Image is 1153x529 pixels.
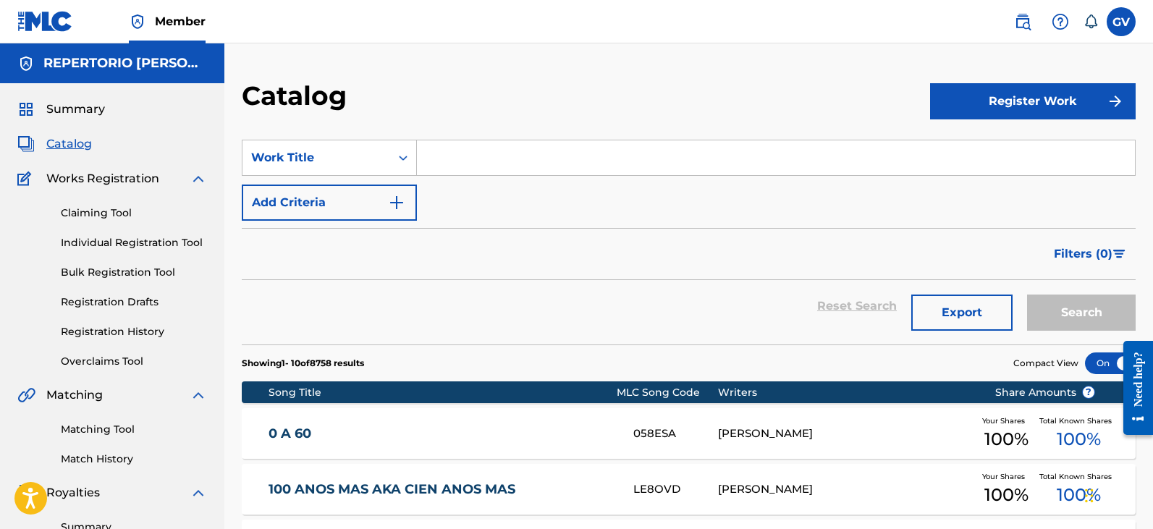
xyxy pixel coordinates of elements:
span: Matching [46,386,103,404]
button: Export [911,295,1013,331]
img: Top Rightsholder [129,13,146,30]
a: SummarySummary [17,101,105,118]
img: f7272a7cc735f4ea7f67.svg [1107,93,1124,110]
a: Individual Registration Tool [61,235,207,250]
span: ? [1083,386,1094,398]
p: Showing 1 - 10 of 8758 results [242,357,364,370]
a: Public Search [1008,7,1037,36]
span: 100 % [1057,426,1101,452]
iframe: Resource Center [1112,329,1153,446]
div: Song Title [269,385,617,400]
span: Filters ( 0 ) [1054,245,1112,263]
img: Royalties [17,484,35,502]
span: Summary [46,101,105,118]
a: CatalogCatalog [17,135,92,153]
div: MLC Song Code [617,385,719,400]
iframe: Chat Widget [1081,460,1153,529]
span: Your Shares [982,415,1031,426]
img: expand [190,386,207,404]
div: Notifications [1084,14,1098,29]
div: User Menu [1107,7,1136,36]
img: expand [190,484,207,502]
span: Total Known Shares [1039,415,1118,426]
a: Bulk Registration Tool [61,265,207,280]
h5: REPERTORIO VEGA [43,55,207,72]
img: Catalog [17,135,35,153]
span: Compact View [1013,357,1078,370]
span: Catalog [46,135,92,153]
img: 9d2ae6d4665cec9f34b9.svg [388,194,405,211]
a: Registration Drafts [61,295,207,310]
img: filter [1113,250,1125,258]
a: Overclaims Tool [61,354,207,369]
div: Help [1046,7,1075,36]
div: Arrastrar [1085,474,1094,517]
button: Add Criteria [242,185,417,221]
img: help [1052,13,1069,30]
a: Match History [61,452,207,467]
div: [PERSON_NAME] [718,481,973,498]
button: Register Work [930,83,1136,119]
a: Claiming Tool [61,206,207,221]
div: LE8OVD [633,481,718,498]
span: Member [155,13,206,30]
span: Works Registration [46,170,159,187]
img: Matching [17,386,35,404]
img: search [1014,13,1031,30]
div: Writers [718,385,973,400]
h2: Catalog [242,80,354,112]
span: 100 % [1057,482,1101,508]
img: expand [190,170,207,187]
div: [PERSON_NAME] [718,426,973,442]
span: 100 % [984,426,1029,452]
button: Filters (0) [1045,236,1136,272]
img: Accounts [17,55,35,72]
div: 058ESA [633,426,718,442]
span: Total Known Shares [1039,471,1118,482]
img: MLC Logo [17,11,73,32]
img: Works Registration [17,170,36,187]
a: 100 ANOS MAS AKA CIEN ANOS MAS [269,481,614,498]
img: Summary [17,101,35,118]
div: Work Title [251,149,381,166]
span: Share Amounts [995,385,1095,400]
form: Search Form [242,140,1136,344]
a: Registration History [61,324,207,339]
a: Matching Tool [61,422,207,437]
a: 0 A 60 [269,426,614,442]
span: 100 % [984,482,1029,508]
div: Widget de chat [1081,460,1153,529]
span: Royalties [46,484,100,502]
span: Your Shares [982,471,1031,482]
